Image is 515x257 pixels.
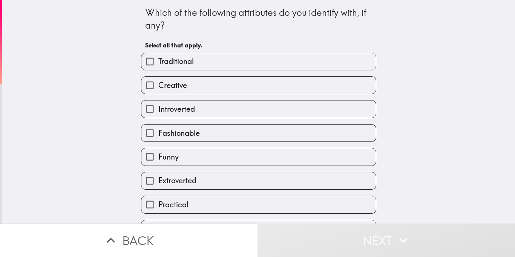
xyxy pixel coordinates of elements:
[145,6,372,32] div: Which of the following attributes do you identify with, if any?
[141,172,376,189] button: Extroverted
[158,128,200,138] span: Fashionable
[158,104,195,114] span: Introverted
[158,56,194,67] span: Traditional
[158,199,189,210] span: Practical
[158,80,187,91] span: Creative
[145,41,372,49] h6: Select all that apply.
[141,77,376,94] button: Creative
[141,148,376,165] button: Funny
[141,53,376,70] button: Traditional
[257,224,515,257] button: Next
[141,220,376,237] button: Analytical
[141,125,376,141] button: Fashionable
[141,100,376,117] button: Introverted
[141,196,376,213] button: Practical
[158,152,179,162] span: Funny
[158,175,196,186] span: Extroverted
